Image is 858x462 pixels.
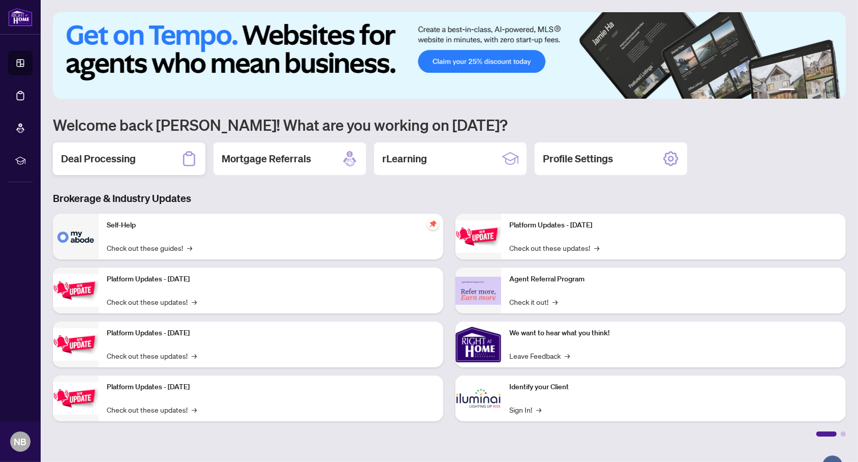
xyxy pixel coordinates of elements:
[455,376,501,421] img: Identify your Client
[192,296,197,307] span: →
[382,152,427,166] h2: rLearning
[53,382,99,414] img: Platform Updates - July 8, 2025
[53,214,99,259] img: Self-Help
[509,350,570,361] a: Leave Feedback→
[53,12,846,99] img: Slide 0
[61,152,136,166] h2: Deal Processing
[53,115,846,134] h1: Welcome back [PERSON_NAME]! What are you working on [DATE]?
[187,242,192,253] span: →
[509,296,558,307] a: Check it out!→
[779,89,795,93] button: 1
[14,435,27,449] span: NB
[107,328,435,339] p: Platform Updates - [DATE]
[817,426,848,457] button: Open asap
[107,382,435,393] p: Platform Updates - [DATE]
[509,220,838,231] p: Platform Updates - [DATE]
[427,218,439,230] span: pushpin
[509,328,838,339] p: We want to hear what you think!
[107,220,435,231] p: Self-Help
[53,328,99,360] img: Platform Updates - July 21, 2025
[8,8,33,26] img: logo
[455,220,501,252] img: Platform Updates - June 23, 2025
[799,89,803,93] button: 2
[823,89,828,93] button: 5
[553,296,558,307] span: →
[536,404,541,415] span: →
[509,242,599,253] a: Check out these updates!→
[565,350,570,361] span: →
[53,274,99,306] img: Platform Updates - September 16, 2025
[192,404,197,415] span: →
[832,89,836,93] button: 6
[107,274,435,285] p: Platform Updates - [DATE]
[815,89,819,93] button: 4
[107,404,197,415] a: Check out these updates!→
[509,274,838,285] p: Agent Referral Program
[807,89,811,93] button: 3
[455,322,501,367] img: We want to hear what you think!
[455,277,501,305] img: Agent Referral Program
[107,350,197,361] a: Check out these updates!→
[107,296,197,307] a: Check out these updates!→
[222,152,311,166] h2: Mortgage Referrals
[509,382,838,393] p: Identify your Client
[509,404,541,415] a: Sign In!→
[594,242,599,253] span: →
[192,350,197,361] span: →
[543,152,613,166] h2: Profile Settings
[107,242,192,253] a: Check out these guides!→
[53,191,846,206] h3: Brokerage & Industry Updates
